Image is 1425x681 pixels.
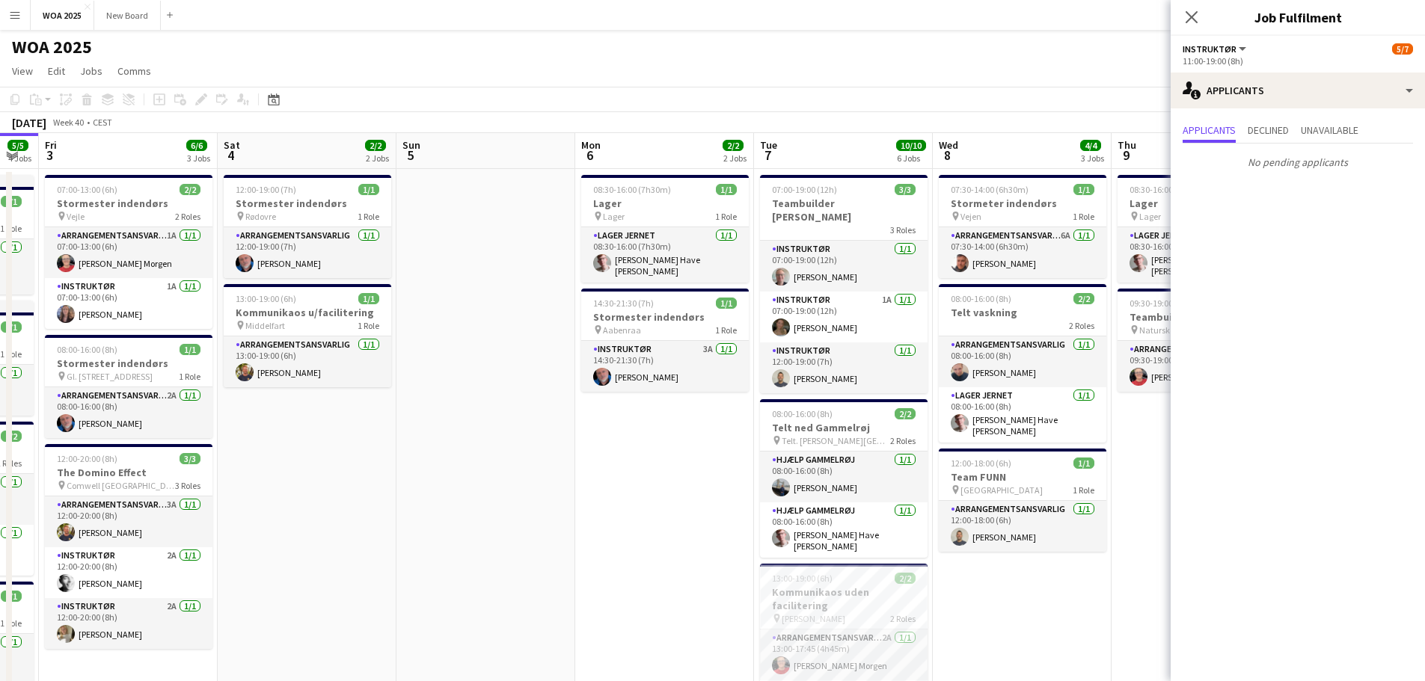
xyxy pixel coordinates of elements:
span: 7 [758,147,777,164]
span: Edit [48,64,65,78]
app-job-card: 12:00-20:00 (8h)3/3The Domino Effect Comwell [GEOGRAPHIC_DATA]3 RolesArrangementsansvarlig3A1/112... [45,444,212,649]
app-card-role: Instruktør2A1/112:00-20:00 (8h)[PERSON_NAME] [45,547,212,598]
span: 9 [1115,147,1136,164]
app-job-card: 08:30-16:00 (7h30m)1/1Lager Lager1 RoleLager Jernet1/108:30-16:00 (7h30m)[PERSON_NAME] Have [PERS... [1118,175,1285,283]
app-card-role: Instruktør3A1/114:30-21:30 (7h)[PERSON_NAME] [581,341,749,392]
span: [PERSON_NAME] [782,613,845,624]
span: 08:00-16:00 (8h) [951,293,1011,304]
span: 14:30-21:30 (7h) [593,298,654,309]
span: 1/1 [716,298,737,309]
span: Tue [760,138,777,152]
span: 2/2 [180,184,200,195]
span: Vejen [960,211,981,222]
div: 07:00-19:00 (12h)3/3Teambuilder [PERSON_NAME]3 RolesInstruktør1/107:00-19:00 (12h)[PERSON_NAME]In... [760,175,928,393]
span: Naturskolen [GEOGRAPHIC_DATA] [1139,324,1251,336]
h3: Team FUNN [939,470,1106,484]
h3: Lager [581,197,749,210]
h3: Kommunikaos u/facilitering [224,306,391,319]
h3: Stormester indendørs [45,197,212,210]
span: 1 Role [1073,484,1094,496]
span: 13:00-19:00 (6h) [772,573,833,584]
div: 11:00-19:00 (8h) [1183,55,1413,67]
div: 2 Jobs [366,152,389,164]
span: 1/1 [1,591,22,602]
div: 14:30-21:30 (7h)1/1Stormester indendørs Aabenraa1 RoleInstruktør3A1/114:30-21:30 (7h)[PERSON_NAME] [581,289,749,392]
app-job-card: 13:00-19:00 (6h)1/1Kommunikaos u/facilitering Middelfart1 RoleArrangementsansvarlig1/113:00-19:00... [224,284,391,387]
span: 2/2 [365,140,386,151]
div: 6 Jobs [897,152,925,164]
span: 1/1 [358,293,379,304]
span: Jobs [80,64,102,78]
app-job-card: 07:30-14:00 (6h30m)1/1Stormeter indendørs Vejen1 RoleArrangementsansvarlig6A1/107:30-14:00 (6h30m... [939,175,1106,278]
span: Gl. [STREET_ADDRESS] [67,371,153,382]
span: Week 40 [49,117,87,128]
app-card-role: Arrangementsansvarlig1A1/109:30-19:00 (9h30m)[PERSON_NAME] Morgen [1118,341,1285,392]
div: 07:00-13:00 (6h)2/2Stormester indendørs Vejle2 RolesArrangementsansvarlig1A1/107:00-13:00 (6h)[PE... [45,175,212,329]
span: Sun [402,138,420,152]
span: Thu [1118,138,1136,152]
button: WOA 2025 [31,1,94,30]
span: 1/1 [180,344,200,355]
h3: Kommunikaos uden facilitering [760,585,928,612]
span: 1/1 [1,196,22,207]
span: 2 Roles [890,435,916,446]
app-card-role: Instruktør1A1/107:00-19:00 (12h)[PERSON_NAME] [760,292,928,342]
app-card-role: Arrangementsansvarlig1A1/107:00-13:00 (6h)[PERSON_NAME] Morgen [45,227,212,278]
span: 6/6 [186,140,207,151]
span: 12:00-18:00 (6h) [951,457,1011,469]
span: 4 [221,147,240,164]
app-card-role: Arrangementsansvarlig6A1/107:30-14:00 (6h30m)[PERSON_NAME] [939,227,1106,278]
app-card-role: Hjælp Gammelrøj1/108:00-16:00 (8h)[PERSON_NAME] [760,452,928,502]
span: Wed [939,138,958,152]
div: 3 Jobs [1081,152,1104,164]
span: 1 Role [715,324,737,336]
h3: Telt vaskning [939,306,1106,319]
app-card-role: Instruktør1/107:00-19:00 (12h)[PERSON_NAME] [760,241,928,292]
span: 1/1 [1073,457,1094,469]
p: No pending applicants [1171,150,1425,175]
a: Comms [111,61,157,81]
app-job-card: 12:00-18:00 (6h)1/1Team FUNN [GEOGRAPHIC_DATA]1 RoleArrangementsansvarlig1/112:00-18:00 (6h)[PERS... [939,449,1106,552]
div: 08:00-16:00 (8h)2/2Telt vaskning2 RolesArrangementsansvarlig1/108:00-16:00 (8h)[PERSON_NAME]Lager... [939,284,1106,443]
span: Instruktør [1183,43,1236,55]
app-card-role: Lager Jernet1/108:30-16:00 (7h30m)[PERSON_NAME] Have [PERSON_NAME] [581,227,749,283]
div: 09:30-19:00 (9h30m)1/1Teambuilder Naturskolen [GEOGRAPHIC_DATA]1 RoleArrangementsansvarlig1A1/109... [1118,289,1285,392]
span: 08:30-16:00 (7h30m) [593,184,671,195]
h3: Stormester indendørs [581,310,749,324]
h3: Teambuilder [PERSON_NAME] [760,197,928,224]
span: Aabenraa [603,324,641,336]
span: 1 Role [179,371,200,382]
span: 08:00-16:00 (8h) [772,408,833,419]
h3: Telt ned Gammelrøj [760,421,928,434]
span: 2 Roles [890,613,916,624]
span: Comwell [GEOGRAPHIC_DATA] [67,480,175,491]
span: 2 Roles [1069,320,1094,331]
span: Comms [117,64,151,78]
span: 08:00-16:00 (8h) [57,344,117,355]
span: 1 Role [358,211,379,222]
span: 2/2 [895,408,916,419]
button: Instruktør [1183,43,1248,55]
div: 08:00-16:00 (8h)2/2Telt ned Gammelrøj Telt. [PERSON_NAME][GEOGRAPHIC_DATA]2 RolesHjælp Gammelrøj1... [760,399,928,558]
span: 2 Roles [175,211,200,222]
app-card-role: Lager Jernet1/108:00-16:00 (8h)[PERSON_NAME] Have [PERSON_NAME] [939,387,1106,443]
span: 1 Role [358,320,379,331]
h3: The Domino Effect [45,466,212,479]
span: 3/3 [180,453,200,464]
span: Unavailable [1301,125,1358,135]
span: [GEOGRAPHIC_DATA] [960,484,1043,496]
span: 3 Roles [890,224,916,235]
span: 12:00-19:00 (7h) [236,184,296,195]
h1: WOA 2025 [12,36,92,58]
app-job-card: 12:00-19:00 (7h)1/1Stormester indendørs Rødovre1 RoleArrangementsansvarlig1/112:00-19:00 (7h)[PER... [224,175,391,278]
span: 07:30-14:00 (6h30m) [951,184,1029,195]
app-card-role: Arrangementsansvarlig1/112:00-19:00 (7h)[PERSON_NAME] [224,227,391,278]
span: Rødovre [245,211,276,222]
span: 10/10 [896,140,926,151]
span: 8 [937,147,958,164]
h3: Lager [1118,197,1285,210]
button: New Board [94,1,161,30]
